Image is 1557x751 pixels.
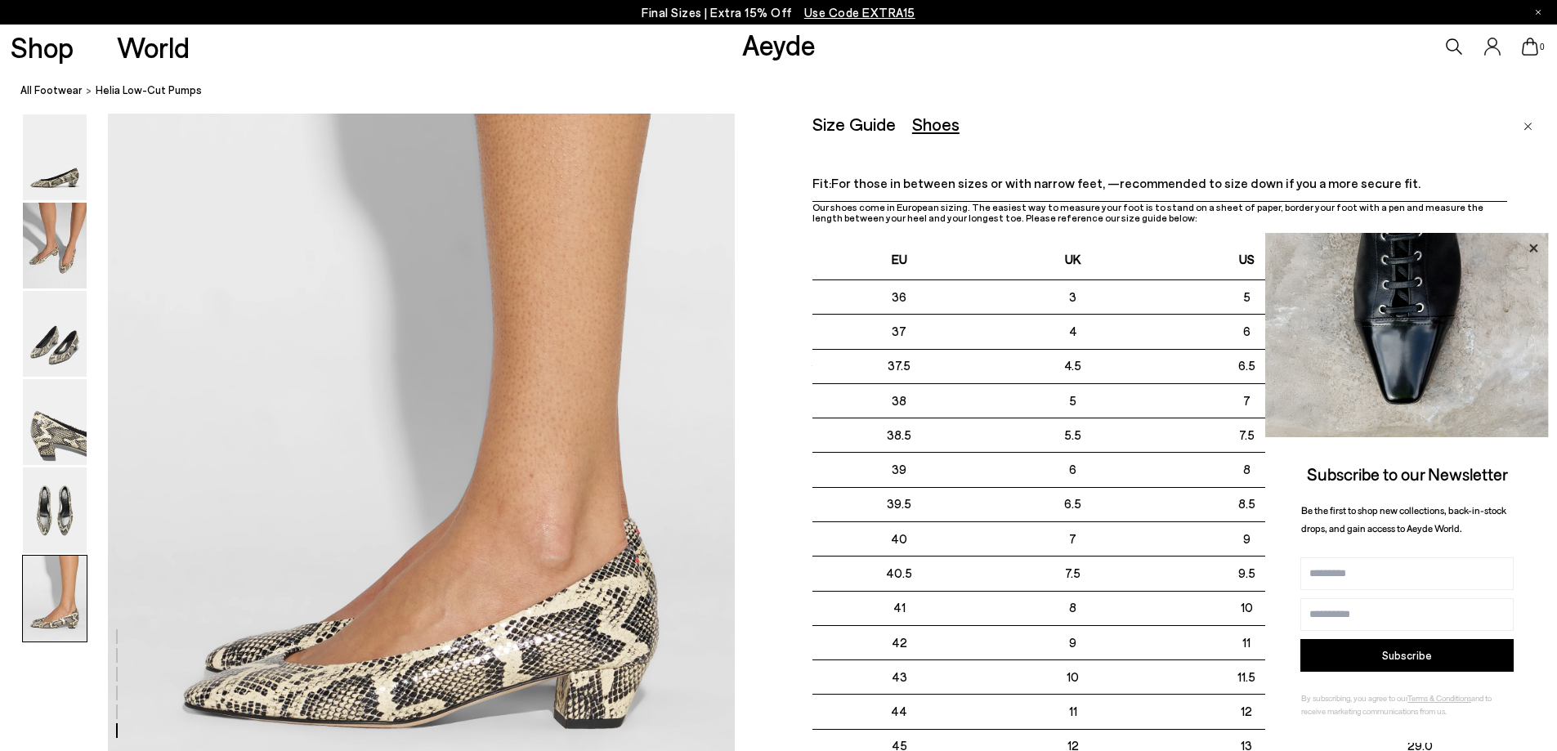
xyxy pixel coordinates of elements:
[96,82,202,99] span: Helia Low-Cut Pumps
[812,279,987,314] td: 36
[20,82,83,99] a: All Footwear
[812,175,1421,190] span: Fit:
[1160,625,1334,659] td: 11
[812,418,987,453] td: 38.5
[812,521,987,556] td: 40
[1160,591,1334,625] td: 10
[986,418,1160,453] td: 5.5
[117,33,190,61] a: World
[23,114,87,200] img: Helia Low-Cut Pumps - Image 1
[1160,349,1334,383] td: 6.5
[1160,239,1334,279] th: US
[23,291,87,377] img: Helia Low-Cut Pumps - Image 3
[812,591,987,625] td: 41
[1160,487,1334,521] td: 8.5
[986,487,1160,521] td: 6.5
[642,2,915,23] p: Final Sizes | Extra 15% Off
[812,660,987,695] td: 43
[1523,114,1532,133] a: Close
[1160,557,1334,591] td: 9.5
[986,521,1160,556] td: 7
[986,557,1160,591] td: 7.5
[986,695,1160,729] td: 11
[23,467,87,553] img: Helia Low-Cut Pumps - Image 5
[812,239,987,279] th: EU
[1160,521,1334,556] td: 9
[986,625,1160,659] td: 9
[1160,279,1334,314] td: 5
[986,660,1160,695] td: 10
[1301,504,1506,534] span: Be the first to shop new collections, back-in-stock drops, and gain access to Aeyde World.
[1265,233,1549,437] img: ca3f721fb6ff708a270709c41d776025.jpg
[812,487,987,521] td: 39.5
[742,27,816,61] a: Aeyde
[11,33,74,61] a: Shop
[812,383,987,418] td: 38
[986,383,1160,418] td: 5
[812,315,987,349] td: 37
[812,625,987,659] td: 42
[986,349,1160,383] td: 4.5
[1160,418,1334,453] td: 7.5
[1301,693,1407,703] span: By subscribing, you agree to our
[23,203,87,288] img: Helia Low-Cut Pumps - Image 2
[23,556,87,641] img: Helia Low-Cut Pumps - Image 6
[986,239,1160,279] th: UK
[986,315,1160,349] td: 4
[986,453,1160,487] td: 6
[1300,639,1514,672] button: Subscribe
[812,453,987,487] td: 39
[1307,463,1508,484] span: Subscribe to our Newsletter
[986,279,1160,314] td: 3
[1538,42,1546,51] span: 0
[812,202,1507,223] p: Our shoes come in European sizing. The easiest way to measure your foot is to stand on a sheet of...
[1160,453,1334,487] td: 8
[812,349,987,383] td: 37.5
[1160,660,1334,695] td: 11.5
[1160,695,1334,729] td: 12
[1522,38,1538,56] a: 0
[20,69,1557,114] nav: breadcrumb
[912,114,960,134] div: Shoes
[23,379,87,465] img: Helia Low-Cut Pumps - Image 4
[812,695,987,729] td: 44
[812,114,896,134] div: Size Guide
[1160,383,1334,418] td: 7
[804,5,915,20] span: Navigate to /collections/ss25-final-sizes
[1160,315,1334,349] td: 6
[831,175,1421,190] span: For those in between sizes or with narrow feet, —recommended to size down if you a more secure fit.
[986,591,1160,625] td: 8
[1407,693,1471,703] a: Terms & Conditions
[812,557,987,591] td: 40.5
